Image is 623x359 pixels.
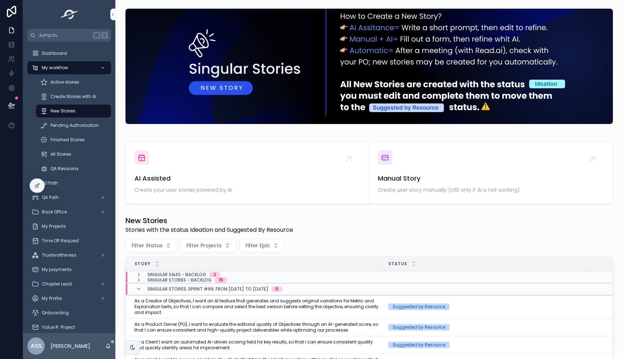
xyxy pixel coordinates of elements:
a: Finished Stories [36,133,111,146]
a: Chapter Lead [27,278,111,291]
span: Trustworthiness [42,252,76,258]
button: Select Button [239,239,285,252]
span: Value R. Project [42,324,75,330]
p: [PERSON_NAME] [50,342,90,350]
span: Onboarding [42,310,69,316]
a: Suggested by Resource [388,324,584,331]
a: Manual StoryCreate user story manually (USE only if AI is not working) [369,142,613,204]
a: New Stories [36,105,111,118]
span: Filter Status [132,242,163,249]
span: Create Stories with AI [50,94,96,99]
img: App logo [58,9,81,20]
div: Suggested by Resource [393,324,445,331]
span: Story [134,261,150,267]
a: Trustworthiness [27,249,111,262]
span: K [102,32,107,38]
span: Pending Authorization [50,123,99,128]
a: PO Path [27,177,111,190]
a: QA Path [27,191,111,204]
div: 5 [275,286,278,292]
span: Time Off Request [42,238,79,244]
a: My workflow [27,61,111,74]
span: My payments [42,267,72,272]
span: PO Path [42,180,58,186]
span: Filter Projects [186,242,222,249]
span: Manual Story [378,173,604,183]
div: Suggested by Resource [393,303,445,310]
span: QA Path [42,195,59,200]
a: Pending Authorization [36,119,111,132]
span: Chapter Lead [42,281,72,287]
a: Time Off Request [27,234,111,247]
span: AI Assisted [134,173,360,183]
a: Back Office [27,205,111,218]
a: My Projects [27,220,111,233]
span: Create user story manually (USE only if AI is not working) [378,186,604,194]
span: Jump to... [39,32,90,38]
span: Back Office [42,209,67,215]
span: Filter Epic [246,242,270,249]
a: QA Revisions [36,162,111,175]
span: Status [388,261,407,267]
span: New Stories [50,108,75,114]
div: scrollable content [23,42,115,333]
span: Dashboard [42,50,67,56]
span: My Projects [42,223,66,229]
a: AI AssistedCreate your user stories powered by AI. [126,142,369,204]
span: Create your user stories powered by AI. [134,186,360,194]
a: As a Product Owner (PO), I want to evaluate the editorial quality of Objectives through an AI-gen... [134,322,380,333]
span: Stories with the status Ideation and Suggested By Resource [125,226,293,234]
a: Dashboard [27,47,111,60]
a: As a Creator of Objectives, I want an AI feature that generates and suggests original variations ... [134,298,380,315]
a: Active stories [36,76,111,89]
span: Singular Stories; Sprint #89; From [DATE] to [DATE] [147,286,268,292]
span: Singular Stories - Backlog [147,277,212,283]
a: Suggested by Resource [388,342,584,348]
span: My workflow [42,65,68,71]
span: Finished Stories [50,137,85,143]
a: Value R. Project [27,321,111,334]
button: Jump to...K [27,29,111,42]
div: 2 [213,272,216,278]
a: My Profile [27,292,111,305]
div: Suggested by Resource [393,342,445,348]
span: My Profile [42,296,62,301]
a: My payments [27,263,111,276]
a: Suggested by Resource [388,303,584,310]
span: All Stories [50,151,71,157]
a: Onboarding [27,306,111,319]
span: QA Revisions [50,166,79,172]
a: Create Stories with AI [36,90,111,103]
span: ASS [31,342,42,350]
h1: New Stories [125,216,293,226]
span: Singular Sales - Backlog [147,272,206,278]
a: As a Client I want an automated AI-driven scoring field for key results, so that I can ensure con... [134,339,380,351]
span: Active stories [50,79,79,85]
a: All Stories [36,148,111,161]
button: Select Button [125,239,177,252]
div: 15 [219,277,223,283]
button: Select Button [180,239,237,252]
